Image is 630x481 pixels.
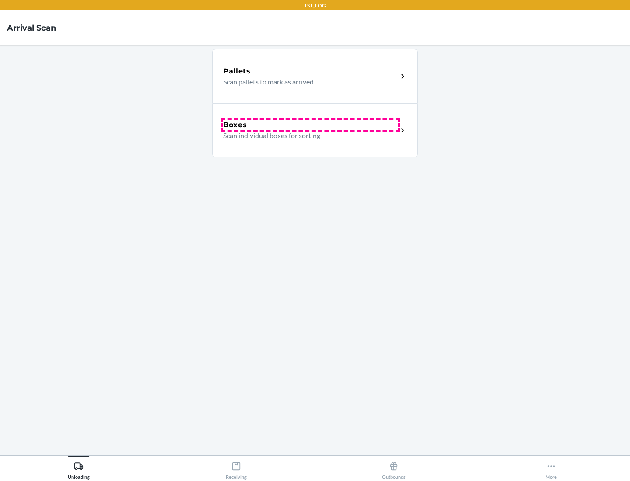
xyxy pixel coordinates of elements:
[472,456,630,480] button: More
[223,130,391,141] p: Scan individual boxes for sorting
[157,456,315,480] button: Receiving
[212,103,418,157] a: BoxesScan individual boxes for sorting
[304,2,326,10] p: TST_LOG
[223,77,391,87] p: Scan pallets to mark as arrived
[223,120,247,130] h5: Boxes
[223,66,251,77] h5: Pallets
[7,22,56,34] h4: Arrival Scan
[315,456,472,480] button: Outbounds
[382,458,406,480] div: Outbounds
[212,49,418,103] a: PalletsScan pallets to mark as arrived
[68,458,90,480] div: Unloading
[226,458,247,480] div: Receiving
[546,458,557,480] div: More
